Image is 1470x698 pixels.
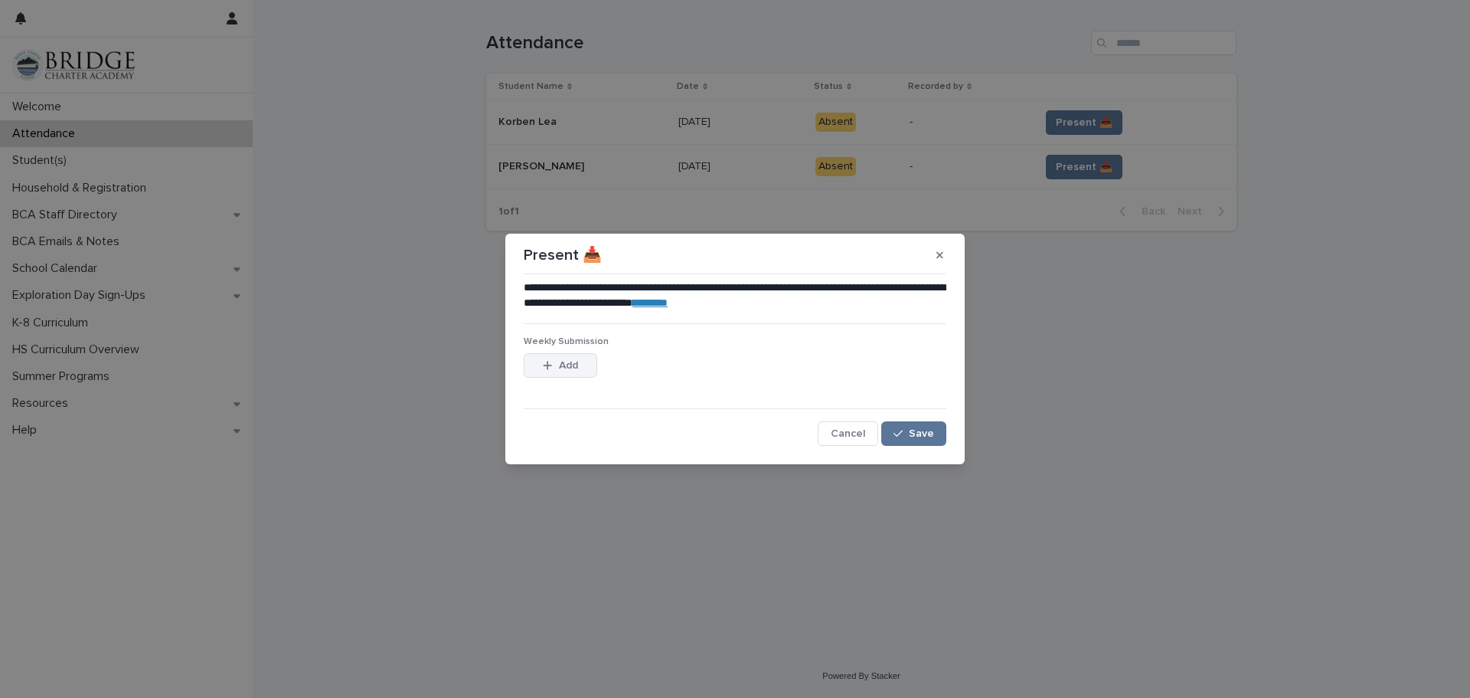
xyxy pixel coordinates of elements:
[559,360,578,371] span: Add
[818,421,878,446] button: Cancel
[524,246,602,264] p: Present 📥
[524,337,609,346] span: Weekly Submission
[524,353,597,378] button: Add
[909,428,934,439] span: Save
[881,421,946,446] button: Save
[831,428,865,439] span: Cancel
